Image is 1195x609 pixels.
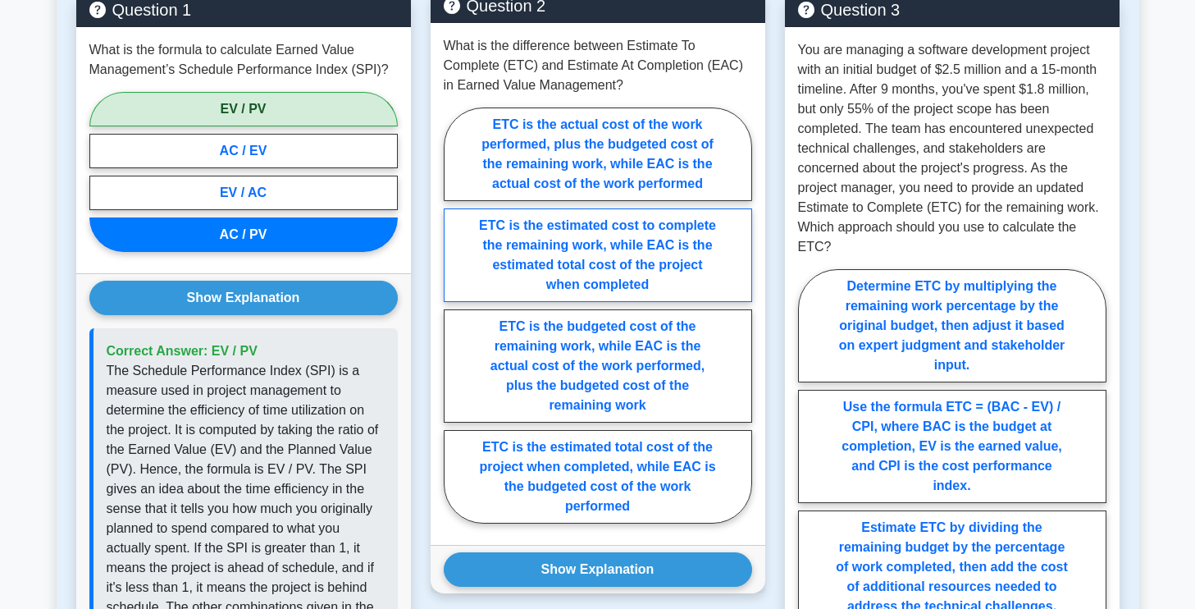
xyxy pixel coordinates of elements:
[444,309,752,423] label: ETC is the budgeted cost of the remaining work, while EAC is the actual cost of the work performe...
[107,344,258,358] span: Correct Answer: EV / PV
[444,36,752,95] p: What is the difference between Estimate To Complete (ETC) and Estimate At Completion (EAC) in Ear...
[444,430,752,524] label: ETC is the estimated total cost of the project when completed, while EAC is the budgeted cost of ...
[89,92,398,126] label: EV / PV
[798,269,1106,382] label: Determine ETC by multiplying the remaining work percentage by the original budget, then adjust it...
[89,217,398,252] label: AC / PV
[444,208,752,302] label: ETC is the estimated cost to complete the remaining work, while EAC is the estimated total cost o...
[444,108,752,201] label: ETC is the actual cost of the work performed, plus the budgeted cost of the remaining work, while...
[89,40,398,80] p: What is the formula to calculate Earned Value Management’s Schedule Performance Index (SPI)?
[89,176,398,210] label: EV / AC
[798,40,1106,257] p: You are managing a software development project with an initial budget of $2.5 million and a 15-m...
[798,390,1106,503] label: Use the formula ETC = (BAC - EV) / CPI, where BAC is the budget at completion, EV is the earned v...
[444,552,752,587] button: Show Explanation
[89,134,398,168] label: AC / EV
[89,281,398,315] button: Show Explanation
